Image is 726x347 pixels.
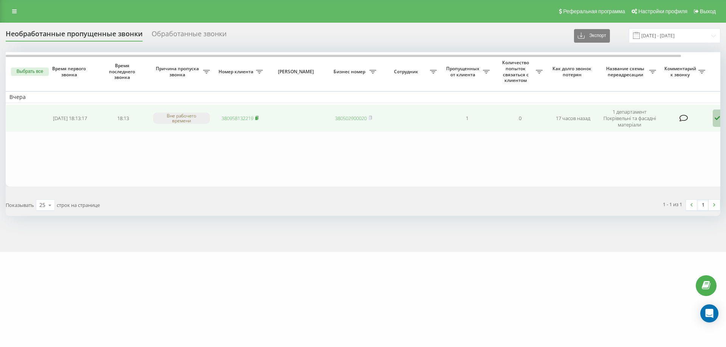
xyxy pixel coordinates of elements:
[6,202,34,208] span: Показывать
[335,115,367,122] a: 380502900020
[6,30,143,42] div: Необработанные пропущенные звонки
[697,200,709,210] a: 1
[663,200,682,208] div: 1 - 1 из 1
[102,63,143,80] span: Время последнего звонка
[222,115,253,122] a: 380958132219
[43,105,96,132] td: [DATE] 18:13:17
[273,69,321,75] span: [PERSON_NAME]
[50,66,90,77] span: Время первого звонка
[574,29,610,43] button: Экспорт
[153,113,210,124] div: Вне рабочего времени
[638,8,687,14] span: Настройки профиля
[217,69,256,75] span: Номер клиента
[152,30,226,42] div: Обработанные звонки
[331,69,369,75] span: Бизнес номер
[39,201,45,209] div: 25
[700,8,716,14] span: Выход
[599,105,660,132] td: 1 департамент Покрівельні та фасадні матеріали
[497,60,536,83] span: Количество попыток связаться с клиентом
[563,8,625,14] span: Реферальная программа
[11,68,49,76] button: Выбрать все
[700,304,718,322] div: Open Intercom Messenger
[153,66,203,77] span: Причина пропуска звонка
[96,105,149,132] td: 18:13
[57,202,100,208] span: строк на странице
[441,105,493,132] td: 1
[603,66,649,77] span: Название схемы переадресации
[444,66,483,77] span: Пропущенных от клиента
[493,105,546,132] td: 0
[546,105,599,132] td: 17 часов назад
[384,69,430,75] span: Сотрудник
[552,66,593,77] span: Как долго звонок потерян
[664,66,698,77] span: Комментарий к звонку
